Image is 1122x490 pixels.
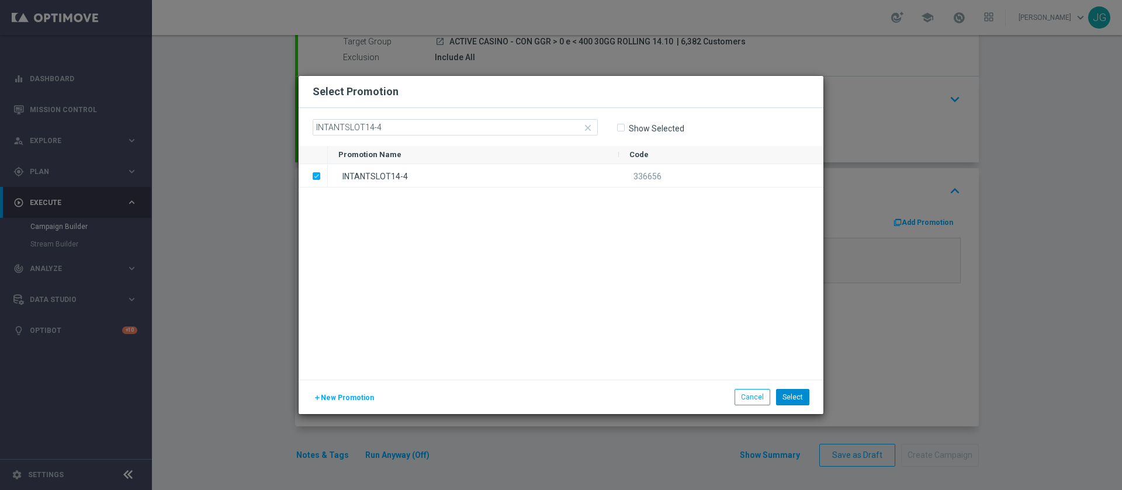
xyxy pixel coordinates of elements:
button: Select [776,389,809,405]
input: Search by Promotion name or Promo code [313,119,598,135]
i: add [314,394,321,401]
span: Promotion Name [338,150,401,159]
label: Show Selected [628,123,684,134]
span: Code [629,150,649,159]
div: Press SPACE to deselect this row. [299,164,328,187]
div: Press SPACE to deselect this row. [328,164,823,187]
button: Cancel [735,389,770,405]
span: 336656 [633,172,662,181]
i: close [583,123,593,133]
button: New Promotion [313,391,375,404]
span: New Promotion [321,394,374,402]
h2: Select Promotion [313,85,399,99]
div: INTANTSLOT14-4 [328,164,619,187]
